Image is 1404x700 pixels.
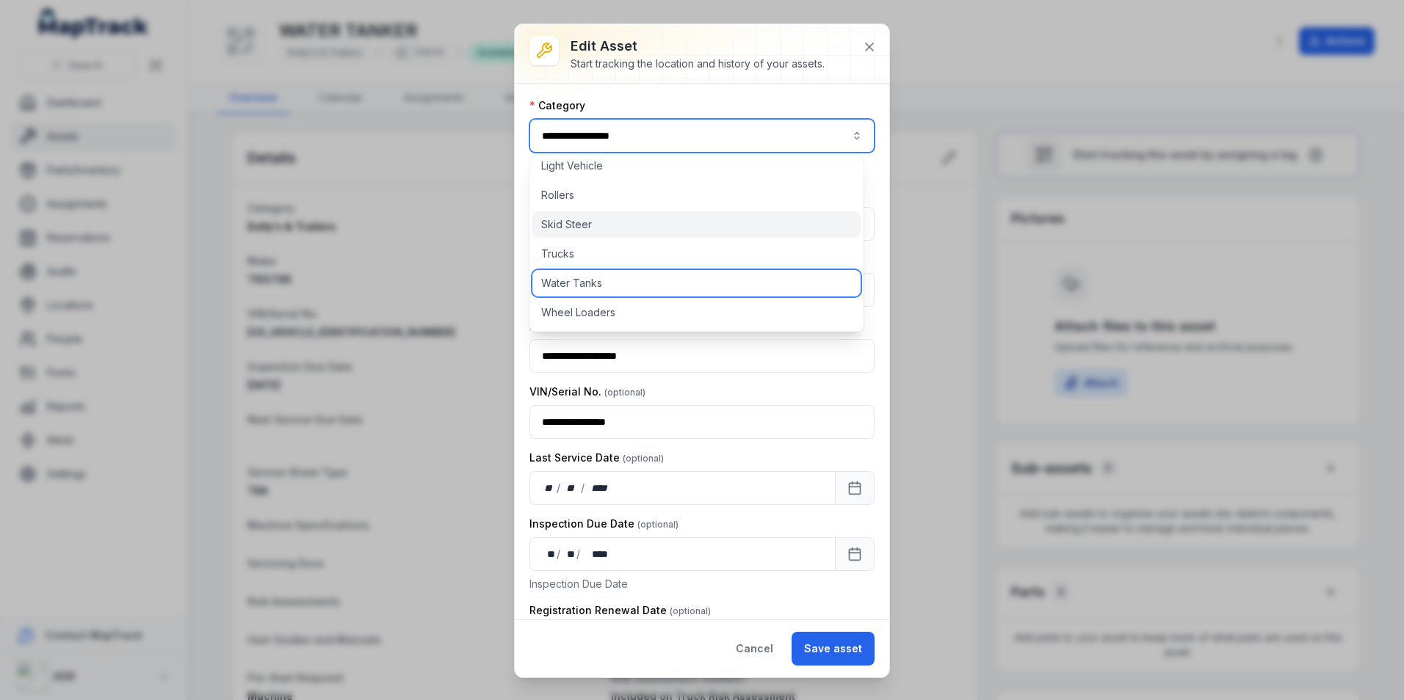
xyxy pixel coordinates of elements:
[557,481,562,495] div: /
[581,481,586,495] div: /
[835,537,875,571] button: Calendar
[571,36,825,56] h3: Edit asset
[562,547,576,561] div: month,
[529,603,711,618] label: Registration Renewal Date
[557,547,562,561] div: /
[529,577,875,591] p: Inspection Due Date
[541,188,574,203] span: Rollers
[542,547,557,561] div: day,
[541,305,615,320] span: Wheel Loaders
[835,471,875,505] button: Calendar
[529,451,664,465] label: Last Service Date
[529,98,585,113] label: Category
[571,56,825,71] div: Start tracking the location and history of your assets.
[541,158,603,173] span: Light Vehicle
[541,247,574,261] span: Trucks
[562,481,582,495] div: month,
[792,632,875,666] button: Save asset
[541,276,602,291] span: Water Tanks
[586,481,613,495] div: year,
[723,632,786,666] button: Cancel
[542,481,557,495] div: day,
[529,384,645,399] label: VIN/Serial No.
[541,217,592,232] span: Skid Steer
[576,547,582,561] div: /
[529,517,679,531] label: Inspection Due Date
[582,547,609,561] div: year,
